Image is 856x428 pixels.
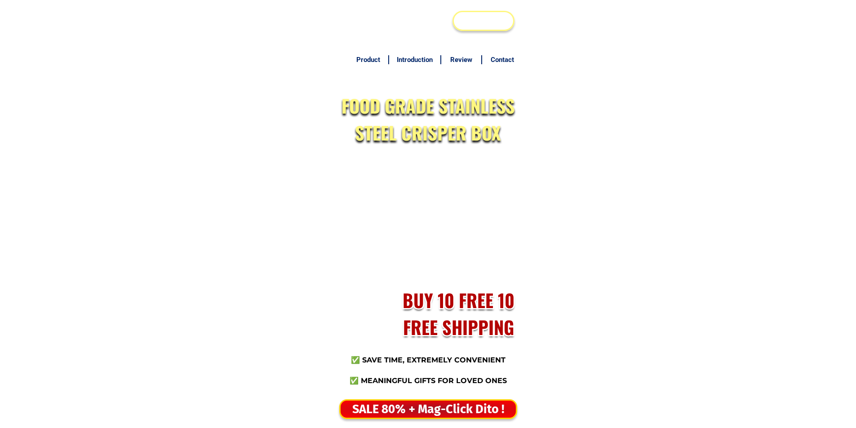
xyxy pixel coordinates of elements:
h6: Introduction [394,55,435,65]
h6: Product [353,55,383,65]
h3: JAPAN TECHNOLOGY ジャパンテクノロジー [342,4,455,37]
div: BUY NOW [454,13,513,28]
h3: ✅ Meaningful gifts for loved ones [345,375,511,386]
h6: Contact [487,55,518,65]
h3: ✅ Save time, Extremely convenient [345,355,511,366]
div: SALE 80% + Mag-Click Dito ! [341,400,516,419]
h6: Review [446,55,477,65]
h2: BUY 10 FREE 10 FREE SHIPPING [394,287,523,340]
h2: FOOD GRADE STAINLESS STEEL CRISPER BOX [337,92,519,146]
